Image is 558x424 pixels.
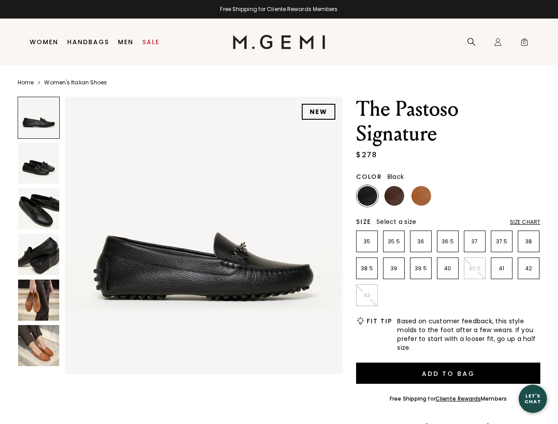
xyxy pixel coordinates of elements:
[18,234,59,275] img: The Pastoso Signature
[65,97,342,374] img: The Pastoso Signature
[18,325,59,366] img: The Pastoso Signature
[491,238,512,245] p: 37.5
[397,317,540,352] span: Based on customer feedback, this style molds to the foot after a few wears. If you prefer to star...
[18,79,34,86] a: Home
[510,219,540,226] div: Size Chart
[520,39,529,48] span: 0
[30,38,58,45] a: Women
[118,38,133,45] a: Men
[410,238,431,245] p: 36
[142,38,159,45] a: Sale
[491,265,512,272] p: 41
[356,97,540,146] h1: The Pastoso Signature
[410,265,431,272] p: 39.5
[18,280,59,321] img: The Pastoso Signature
[356,218,371,225] h2: Size
[356,173,382,180] h2: Color
[357,186,377,206] img: Black
[436,395,481,402] a: Cliente Rewards
[464,238,485,245] p: 37
[357,265,377,272] p: 38.5
[356,363,540,384] button: Add to Bag
[367,318,392,325] h2: Fit Tip
[357,238,377,245] p: 35
[356,150,377,160] div: $278
[67,38,109,45] a: Handbags
[302,104,335,120] div: NEW
[383,238,404,245] p: 35.5
[18,143,59,184] img: The Pastoso Signature
[437,238,458,245] p: 36.5
[44,79,107,86] a: Women's Italian Shoes
[390,395,507,402] div: Free Shipping for Members
[437,265,458,272] p: 40
[387,172,404,181] span: Black
[233,35,325,49] img: M.Gemi
[519,393,547,404] div: Let's Chat
[383,265,404,272] p: 39
[384,186,404,206] img: Chocolate
[464,265,485,272] p: 40.5
[518,238,539,245] p: 38
[18,188,59,229] img: The Pastoso Signature
[376,217,416,226] span: Select a size
[518,265,539,272] p: 42
[411,186,431,206] img: Tan
[357,292,377,299] p: 43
